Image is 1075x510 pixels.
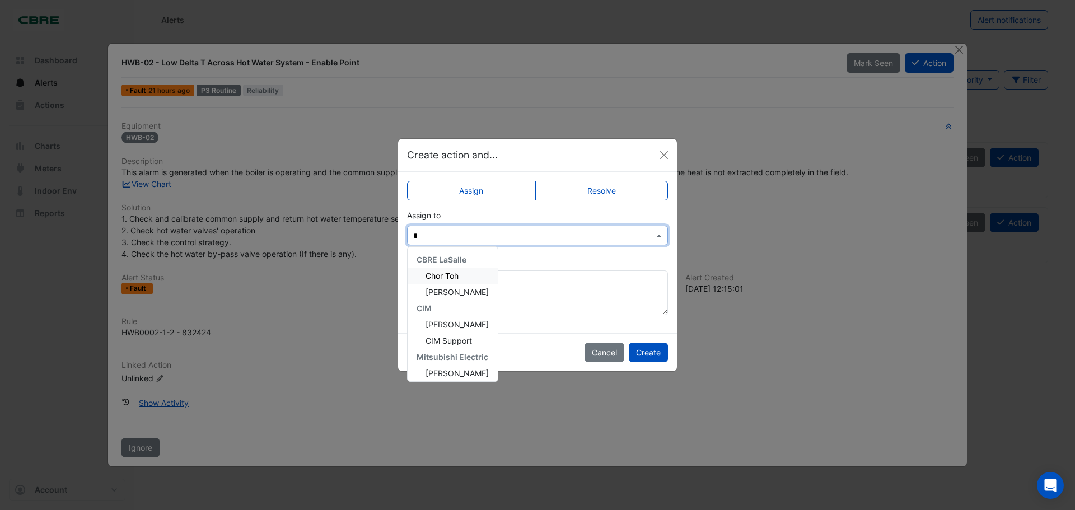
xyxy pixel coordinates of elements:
label: Assign [407,181,536,200]
h5: Create action and... [407,148,498,162]
span: CIM [417,303,432,313]
span: CBRE LaSalle [417,255,466,264]
label: Resolve [535,181,669,200]
button: Create [629,343,668,362]
span: [PERSON_NAME] [426,320,489,329]
span: [PERSON_NAME] [426,368,489,378]
button: Close [656,147,672,163]
button: Cancel [585,343,624,362]
span: CIM Support [426,336,472,345]
span: Mitsubishi Electric [417,352,488,362]
div: Open Intercom Messenger [1037,472,1064,499]
label: Assign to [407,209,441,221]
span: [PERSON_NAME] [426,287,489,297]
span: Chor Toh [426,271,459,280]
ng-dropdown-panel: Options list [407,246,498,382]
